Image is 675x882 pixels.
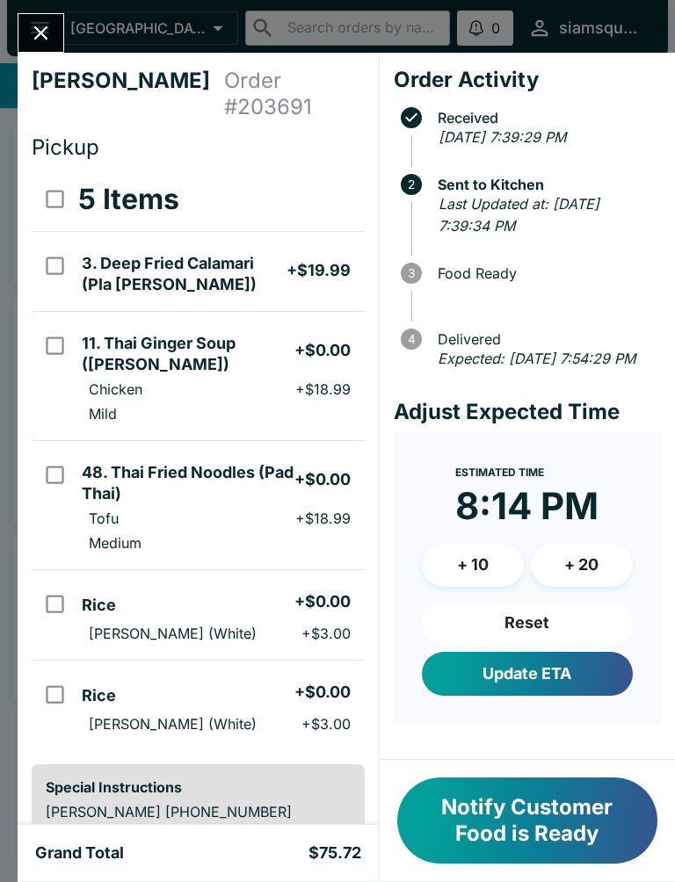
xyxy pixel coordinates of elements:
[18,14,63,52] button: Close
[46,778,351,796] h6: Special Instructions
[439,195,599,235] em: Last Updated at: [DATE] 7:39:34 PM
[89,405,117,423] p: Mild
[294,340,351,361] h5: + $0.00
[429,331,661,347] span: Delivered
[408,266,415,280] text: 3
[531,543,633,587] button: + 20
[422,652,633,696] button: Update ETA
[429,110,661,126] span: Received
[89,380,142,398] p: Chicken
[224,68,365,120] h4: Order # 203691
[394,399,661,425] h4: Adjust Expected Time
[308,842,361,864] h5: $75.72
[32,134,99,160] span: Pickup
[407,332,415,346] text: 4
[46,803,351,821] p: [PERSON_NAME] [PHONE_NUMBER]
[455,466,544,479] span: Estimated Time
[295,510,351,527] p: + $18.99
[422,601,633,645] button: Reset
[439,128,566,146] em: [DATE] 7:39:29 PM
[301,625,351,642] p: + $3.00
[82,462,294,504] h5: 48. Thai Fried Noodles (Pad Thai)
[294,591,351,612] h5: + $0.00
[301,715,351,733] p: + $3.00
[455,483,599,529] time: 8:14 PM
[89,625,257,642] p: [PERSON_NAME] (White)
[82,333,294,375] h5: 11. Thai Ginger Soup ([PERSON_NAME])
[397,777,657,864] button: Notify Customer Food is Ready
[438,350,635,367] em: Expected: [DATE] 7:54:29 PM
[287,260,351,281] h5: + $19.99
[89,510,119,527] p: Tofu
[32,68,224,120] h4: [PERSON_NAME]
[89,715,257,733] p: [PERSON_NAME] (White)
[429,177,661,192] span: Sent to Kitchen
[82,595,116,616] h5: Rice
[35,842,124,864] h5: Grand Total
[32,168,365,750] table: orders table
[429,265,661,281] span: Food Ready
[78,182,179,217] h3: 5 Items
[294,682,351,703] h5: + $0.00
[82,253,286,295] h5: 3. Deep Fried Calamari (Pla [PERSON_NAME])
[408,177,415,192] text: 2
[295,380,351,398] p: + $18.99
[394,67,661,93] h4: Order Activity
[294,469,351,490] h5: + $0.00
[422,543,524,587] button: + 10
[82,685,116,706] h5: Rice
[89,534,142,552] p: Medium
